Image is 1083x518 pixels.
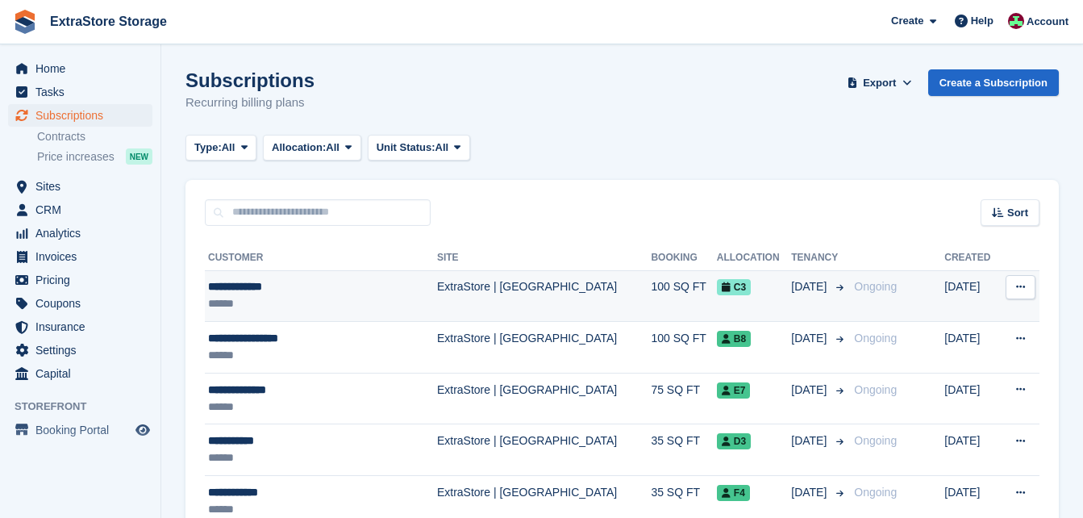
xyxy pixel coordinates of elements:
[35,269,132,291] span: Pricing
[717,433,751,449] span: D3
[8,269,152,291] a: menu
[944,322,999,374] td: [DATE]
[791,278,830,295] span: [DATE]
[791,245,848,271] th: Tenancy
[8,419,152,441] a: menu
[35,245,132,268] span: Invoices
[8,57,152,80] a: menu
[854,383,897,396] span: Ongoing
[194,140,222,156] span: Type:
[326,140,339,156] span: All
[185,69,314,91] h1: Subscriptions
[435,140,449,156] span: All
[44,8,173,35] a: ExtraStore Storage
[35,175,132,198] span: Sites
[35,362,132,385] span: Capital
[971,13,993,29] span: Help
[854,486,897,499] span: Ongoing
[854,434,897,447] span: Ongoing
[8,362,152,385] a: menu
[222,140,235,156] span: All
[651,373,716,424] td: 75 SQ FT
[844,69,915,96] button: Export
[791,484,830,501] span: [DATE]
[717,245,791,271] th: Allocation
[185,94,314,112] p: Recurring billing plans
[8,339,152,361] a: menu
[944,424,999,476] td: [DATE]
[37,129,152,144] a: Contracts
[651,322,716,374] td: 100 SQ FT
[8,198,152,221] a: menu
[1007,205,1028,221] span: Sort
[35,222,132,244] span: Analytics
[651,424,716,476] td: 35 SQ FT
[717,382,751,399] span: E7
[854,332,897,345] span: Ongoing
[891,13,923,29] span: Create
[651,245,716,271] th: Booking
[13,10,37,34] img: stora-icon-8386f47178a22dfd0bd8f6a31ec36ba5ce8667c1dd55bd0f319d3a0aa187defe.svg
[368,135,470,161] button: Unit Status: All
[8,222,152,244] a: menu
[35,339,132,361] span: Settings
[35,57,132,80] span: Home
[8,245,152,268] a: menu
[1008,13,1024,29] img: Chelsea Parker
[717,485,750,501] span: F4
[8,81,152,103] a: menu
[717,279,751,295] span: C3
[437,424,651,476] td: ExtraStore | [GEOGRAPHIC_DATA]
[15,399,160,415] span: Storefront
[8,315,152,338] a: menu
[8,292,152,315] a: menu
[377,140,435,156] span: Unit Status:
[272,140,326,156] span: Allocation:
[944,270,999,322] td: [DATE]
[35,292,132,315] span: Coupons
[185,135,256,161] button: Type: All
[791,382,830,399] span: [DATE]
[1027,14,1068,30] span: Account
[928,69,1059,96] a: Create a Subscription
[35,315,132,338] span: Insurance
[37,148,152,165] a: Price increases NEW
[791,432,830,449] span: [DATE]
[944,373,999,424] td: [DATE]
[863,75,896,91] span: Export
[944,245,999,271] th: Created
[717,331,751,347] span: B8
[8,175,152,198] a: menu
[8,104,152,127] a: menu
[263,135,361,161] button: Allocation: All
[35,419,132,441] span: Booking Portal
[35,104,132,127] span: Subscriptions
[437,322,651,374] td: ExtraStore | [GEOGRAPHIC_DATA]
[437,245,651,271] th: Site
[437,270,651,322] td: ExtraStore | [GEOGRAPHIC_DATA]
[205,245,437,271] th: Customer
[37,149,115,165] span: Price increases
[35,81,132,103] span: Tasks
[437,373,651,424] td: ExtraStore | [GEOGRAPHIC_DATA]
[35,198,132,221] span: CRM
[133,420,152,440] a: Preview store
[854,280,897,293] span: Ongoing
[791,330,830,347] span: [DATE]
[126,148,152,165] div: NEW
[651,270,716,322] td: 100 SQ FT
